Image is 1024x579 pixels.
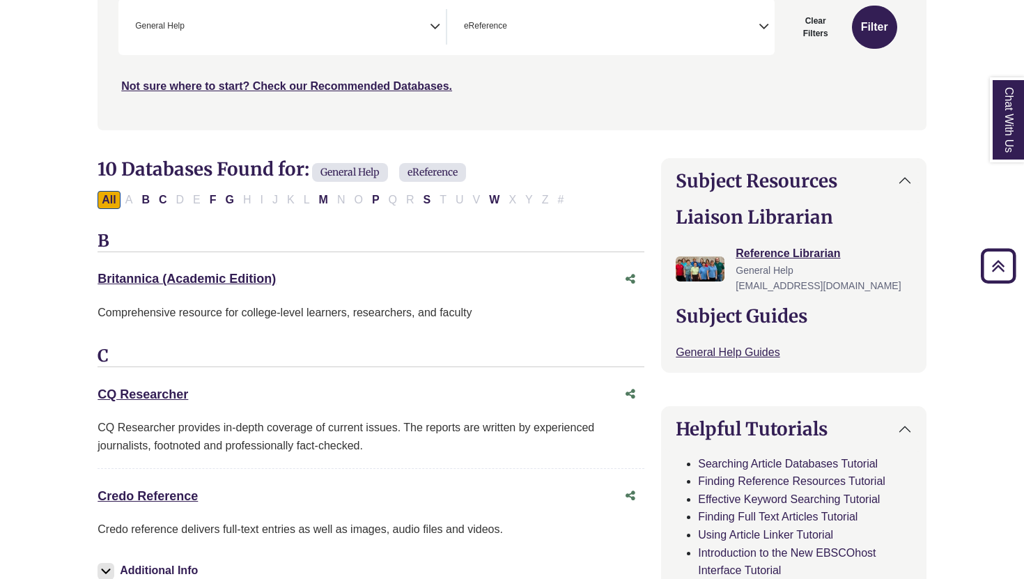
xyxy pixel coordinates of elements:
[698,547,876,577] a: Introduction to the New EBSCOhost Interface Tutorial
[315,191,332,209] button: Filter Results M
[98,193,569,205] div: Alpha-list to filter by first letter of database name
[98,157,309,180] span: 10 Databases Found for:
[976,256,1021,275] a: Back to Top
[130,20,185,33] li: General Help
[312,163,388,182] span: General Help
[98,489,198,503] a: Credo Reference
[98,346,644,367] h3: C
[676,206,912,228] h2: Liaison Librarian
[510,22,516,33] textarea: Search
[98,304,644,322] p: Comprehensive resource for college-level learners, researchers, and faculty
[616,381,644,408] button: Share this database
[419,191,435,209] button: Filter Results S
[368,191,384,209] button: Filter Results P
[485,191,504,209] button: Filter Results W
[616,483,644,509] button: Share this database
[98,272,276,286] a: Britannica (Academic Edition)
[662,159,926,203] button: Subject Resources
[205,191,221,209] button: Filter Results F
[676,346,779,358] a: General Help Guides
[98,191,120,209] button: All
[458,20,507,33] li: eReference
[783,6,848,49] button: Clear Filters
[616,266,644,293] button: Share this database
[464,20,507,33] span: eReference
[399,163,466,182] span: eReference
[852,6,897,49] button: Submit for Search Results
[155,191,171,209] button: Filter Results C
[698,493,880,505] a: Effective Keyword Searching Tutorial
[222,191,238,209] button: Filter Results G
[98,520,644,539] p: Credo reference delivers full-text entries as well as images, audio files and videos.
[698,529,833,541] a: Using Article Linker Tutorial
[137,191,154,209] button: Filter Results B
[698,458,878,470] a: Searching Article Databases Tutorial
[676,256,724,281] img: Reference Librarian
[736,265,793,276] span: General Help
[662,407,926,451] button: Helpful Tutorials
[736,280,901,291] span: [EMAIL_ADDRESS][DOMAIN_NAME]
[698,475,885,487] a: Finding Reference Resources Tutorial
[698,511,858,523] a: Finding Full Text Articles Tutorial
[676,305,912,327] h2: Subject Guides
[98,419,644,454] div: CQ Researcher provides in-depth coverage of current issues. The reports are written by experience...
[135,20,185,33] span: General Help
[98,231,644,252] h3: B
[98,387,188,401] a: CQ Researcher
[736,247,840,259] a: Reference Librarian
[121,80,452,92] a: Not sure where to start? Check our Recommended Databases.
[187,22,194,33] textarea: Search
